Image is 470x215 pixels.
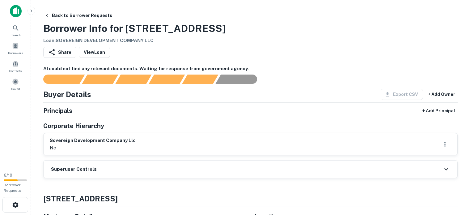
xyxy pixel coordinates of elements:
[43,47,76,58] button: Share
[42,10,115,21] button: Back to Borrower Requests
[4,183,21,193] span: Borrower Requests
[2,22,29,39] a: Search
[43,106,72,115] h5: Principals
[216,75,265,84] div: AI fulfillment process complete.
[439,166,470,195] iframe: Chat Widget
[4,173,12,178] span: 6 / 10
[43,21,226,36] h3: Borrower Info for [STREET_ADDRESS]
[8,50,23,55] span: Borrowers
[2,58,29,75] a: Contacts
[36,75,82,84] div: Sending borrower request to AI...
[82,75,118,84] div: Your request is received and processing...
[50,137,136,144] h6: sovereign development company llc
[43,121,104,131] h5: Corporate Hierarchy
[420,105,458,116] button: + Add Principal
[43,193,458,204] h4: [STREET_ADDRESS]
[11,32,21,37] span: Search
[182,75,218,84] div: Principals found, still searching for contact information. This may take time...
[43,65,458,72] h6: AI could not find any relevant documents. Waiting for response from government agency.
[9,68,22,73] span: Contacts
[149,75,185,84] div: Principals found, AI now looking for contact information...
[50,144,136,152] p: nc
[2,76,29,92] a: Saved
[51,166,97,173] h6: Superuser Controls
[11,86,20,91] span: Saved
[79,47,110,58] a: ViewLoan
[10,5,22,17] img: capitalize-icon.png
[43,89,91,100] h4: Buyer Details
[115,75,151,84] div: Documents found, AI parsing details...
[426,89,458,100] button: + Add Owner
[43,37,226,44] h6: Loan : SOVEREIGN DEVELOPMENT COMPANY LLC
[2,40,29,57] a: Borrowers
